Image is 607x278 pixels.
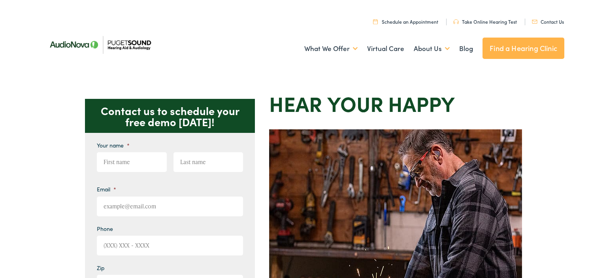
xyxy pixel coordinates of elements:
a: What We Offer [304,34,358,63]
img: utility icon [532,20,537,24]
label: Your name [97,142,130,149]
a: Contact Us [532,18,564,25]
img: utility icon [453,19,459,24]
strong: your Happy [327,89,455,117]
label: Email [97,185,116,193]
a: Virtual Care [367,34,404,63]
a: Find a Hearing Clinic [483,38,564,59]
label: Zip [97,264,105,271]
a: Take Online Hearing Test [453,18,517,25]
strong: Hear [269,89,322,117]
a: Blog [459,34,473,63]
input: First name [97,152,167,172]
a: About Us [414,34,450,63]
a: Schedule an Appointment [373,18,438,25]
label: Phone [97,225,113,232]
input: example@email.com [97,197,243,216]
p: Contact us to schedule your free demo [DATE]! [85,99,255,133]
input: (XXX) XXX - XXXX [97,236,243,255]
img: utility icon [373,19,378,24]
input: Last name [173,152,243,172]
